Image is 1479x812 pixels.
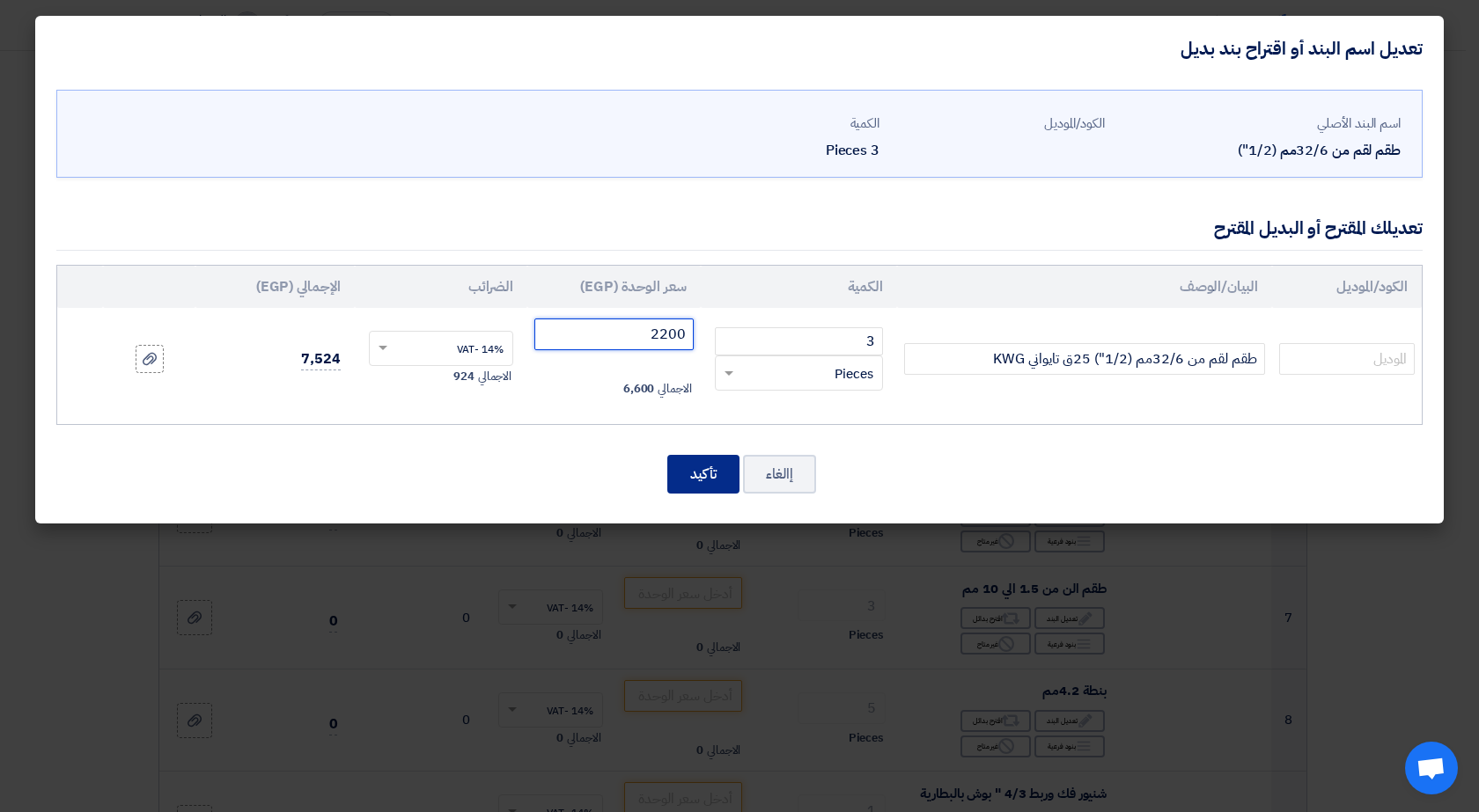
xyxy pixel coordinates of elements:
[1181,37,1423,60] h4: تعديل اسم البند أو اقتراح بند بديل
[1119,140,1401,161] div: طقم لقم من 32/6مم (1/2")
[534,318,694,350] input: أدخل سعر الوحدة
[701,266,897,308] th: الكمية
[195,266,354,308] th: الإجمالي (EGP)
[355,266,528,308] th: الضرائب
[658,380,691,398] span: الاجمالي
[1405,742,1458,794] a: Open chat
[1279,343,1415,375] input: الموديل
[623,380,655,398] span: 6,600
[1119,113,1401,134] div: اسم البند الأصلي
[904,343,1265,375] input: Add Item Description
[668,140,879,161] div: 3 Pieces
[668,113,879,134] div: الكمية
[835,364,873,384] span: Pieces
[369,331,514,366] ng-select: VAT
[478,368,511,385] span: الاجمالي
[743,455,816,494] button: إالغاء
[527,266,701,308] th: سعر الوحدة (EGP)
[894,113,1105,134] div: الكود/الموديل
[667,455,739,494] button: تأكيد
[453,368,475,385] span: 924
[301,348,341,370] span: 7,524
[897,266,1272,308] th: البيان/الوصف
[715,327,883,355] input: RFQ_STEP1.ITEMS.2.AMOUNT_TITLE
[1272,266,1422,308] th: الكود/الموديل
[1214,215,1423,241] div: تعديلك المقترح أو البديل المقترح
